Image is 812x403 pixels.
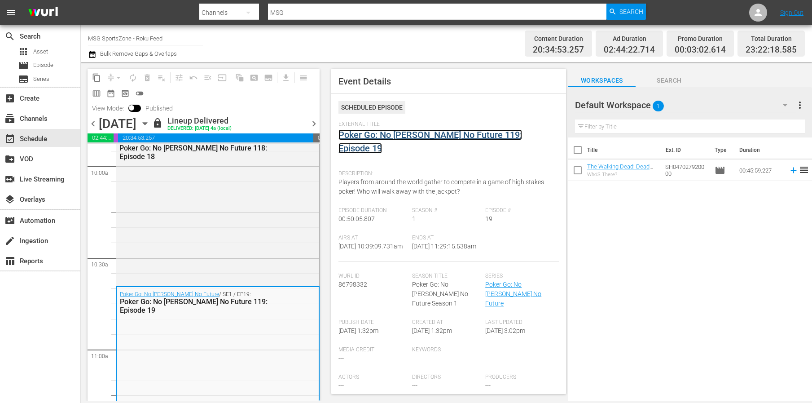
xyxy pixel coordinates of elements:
span: Create [4,93,15,104]
span: lock [152,118,163,128]
a: Poker Go: No [PERSON_NAME] No Future [485,281,541,307]
span: Created At [412,319,481,326]
span: --- [338,354,344,362]
span: [DATE] 1:32pm [412,327,452,334]
div: [DATE] [99,116,136,131]
th: Type [709,137,734,163]
span: Automation [4,215,15,226]
span: 00:03:02.614 [114,133,118,142]
button: Search [606,4,646,20]
span: Series [33,75,49,84]
span: 23:22:18.585 [746,45,797,55]
span: Season Title [412,273,481,280]
span: 1 [412,215,416,222]
span: Wurl Id [338,273,408,280]
span: Series [18,74,29,84]
span: Copy Lineup [89,71,104,85]
span: Airs At [338,235,408,242]
span: 00:37:41.415 [313,133,319,142]
span: Month Calendar View [104,86,118,101]
span: 1 [653,97,664,115]
span: View Backup [118,86,132,101]
span: Day Calendar View [293,69,311,86]
span: more_vert [794,100,805,111]
span: Episode [33,61,53,70]
span: Actors [338,374,408,381]
span: Poker Go: No [PERSON_NAME] No Future Season 1 [412,281,468,307]
span: Fill episodes with ad slates [201,71,215,85]
th: Ext. ID [660,137,709,163]
span: --- [412,382,417,389]
span: [DATE] 1:32pm [338,327,378,334]
div: Promo Duration [675,32,726,45]
a: The Walking Dead: Dead City 102: Who's There? [587,163,653,177]
td: SH047027920000 [662,159,711,181]
span: Series [485,273,554,280]
span: menu [5,7,16,18]
td: 00:45:59.227 [736,159,785,181]
span: Keywords [412,346,481,354]
span: chevron_right [308,118,320,129]
span: calendar_view_week_outlined [92,89,101,98]
span: --- [485,382,491,389]
span: External Title [338,121,554,128]
th: Duration [734,137,788,163]
span: Published [141,105,177,112]
span: content_copy [92,73,101,82]
span: Update Metadata from Key Asset [215,71,229,85]
span: reorder [799,164,809,175]
span: 86798332 [338,281,367,288]
span: Create Series Block [261,71,276,85]
span: Loop Content [126,71,140,85]
span: [DATE] 10:39:09.731am [338,243,403,250]
span: preview_outlined [121,89,130,98]
span: Revert to Primary Episode [186,71,201,85]
span: Live Streaming [4,174,15,185]
span: Search [636,75,703,86]
span: Download as CSV [276,69,293,86]
div: / SE1 / EP19: [120,291,272,314]
span: Search [619,4,643,20]
div: Poker Go: No [PERSON_NAME] No Future 118: Episode 18 [119,144,272,161]
span: Producers [485,374,554,381]
div: Ad Duration [604,32,655,45]
span: Directors [412,374,481,381]
span: 20:34:53.257 [118,133,313,142]
span: Select an event to delete [140,71,154,85]
span: Ends At [412,235,481,242]
a: Poker Go: No [PERSON_NAME] No Future [120,291,219,297]
span: Asset [33,47,48,56]
span: 02:44:22.714 [88,133,114,142]
div: Default Workspace [575,93,796,118]
span: Create Search Block [247,71,261,85]
span: Last Updated [485,319,554,326]
span: Refresh All Search Blocks [229,69,247,86]
div: Lineup Delivered [167,116,232,126]
span: Media Credit [338,346,408,354]
span: toggle_off [135,89,144,98]
span: 20:34:53.257 [533,45,584,55]
span: movie [18,60,29,71]
th: Title [587,137,660,163]
div: Content Duration [533,32,584,45]
span: Toggle to switch from Published to Draft view. [128,105,135,111]
div: DELIVERED: [DATE] 4a (local) [167,126,232,132]
span: [DATE] 11:29:15.538am [412,243,476,250]
span: Clear Lineup [154,71,169,85]
span: 00:03:02.614 [675,45,726,55]
div: / SE1 / EP18: [119,137,272,161]
span: chevron_left [88,118,99,129]
span: 00:50:05.807 [338,215,375,222]
span: Players from around the world gather to compete in a game of high stakes poker! Who will walk awa... [338,178,544,195]
a: Sign Out [780,9,803,16]
a: Poker Go: No [PERSON_NAME] No Future 119: Episode 19 [338,129,522,154]
span: Episode [715,165,725,176]
span: layers [4,194,15,205]
span: View Mode: [88,105,128,112]
span: [DATE] 3:02pm [485,327,525,334]
span: Channels [4,113,15,124]
div: Poker Go: No [PERSON_NAME] No Future 119: Episode 19 [120,297,272,314]
span: 24 hours Lineup View is OFF [132,86,147,101]
span: Schedule [4,133,15,144]
span: apps [18,46,29,57]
